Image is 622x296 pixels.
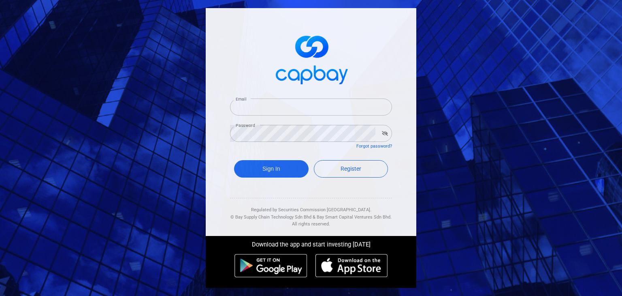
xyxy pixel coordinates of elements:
span: Bay Smart Capital Ventures Sdn Bhd. [317,214,392,220]
img: logo [271,28,351,89]
a: Register [314,160,388,178]
img: android [234,254,307,277]
label: Password [236,122,255,129]
div: Regulated by Securities Commission [GEOGRAPHIC_DATA]. & All rights reserved. [230,198,392,228]
div: Download the app and start investing [DATE] [200,236,422,250]
label: Email [236,96,246,102]
span: Register [341,165,361,172]
a: Forgot password? [356,144,392,149]
button: Sign In [234,160,309,178]
span: © Bay Supply Chain Technology Sdn Bhd [230,214,311,220]
img: ios [315,254,388,277]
